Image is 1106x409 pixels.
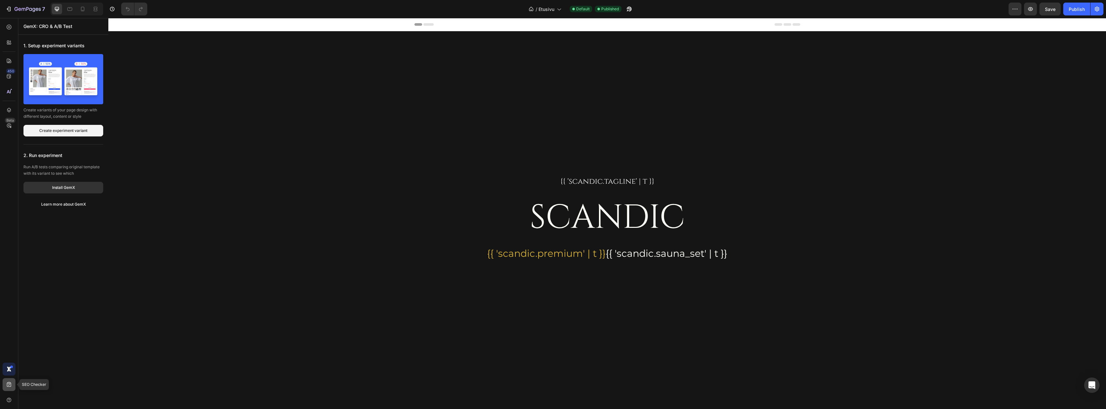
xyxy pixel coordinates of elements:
[121,3,147,15] div: Undo/Redo
[52,185,75,191] div: Install GemX
[1039,3,1061,15] button: Save
[23,23,72,30] p: GemX: CRO & A/B Test
[23,107,103,120] p: Create variants of your page design with different layout, content or style
[5,118,15,123] div: Beta
[422,175,576,225] h1: SCANDIC
[23,40,103,51] p: 1. Setup experiment variants
[23,182,103,193] button: Install GemX
[1069,6,1085,13] div: Publish
[23,54,103,104] img: thumb-overview-838c1426.png
[23,199,103,210] button: Learn more about GemX
[6,69,15,74] div: 450
[23,125,103,136] button: Create experiment variant
[1084,377,1100,393] div: Open Intercom Messenger
[39,128,87,134] div: Create experiment variant
[42,5,45,13] p: 7
[576,6,590,12] span: Default
[23,150,103,161] p: 2. Run experiment
[539,6,554,13] span: Etusivu
[370,159,628,169] p: {{ 'scandic.tagline' | t }}
[536,6,537,13] span: /
[601,6,619,12] span: Published
[3,3,48,15] button: 7
[379,229,497,241] span: {{ 'scandic.premium' | t }}
[41,201,86,207] div: Learn more about GemX
[497,229,619,241] span: {{ 'scandic.sauna_set' | t }}
[23,164,103,177] p: Run A/B tests comparing original template with its variant to see which
[108,18,1106,409] iframe: Design area
[1045,6,1056,12] span: Save
[1063,3,1090,15] button: Publish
